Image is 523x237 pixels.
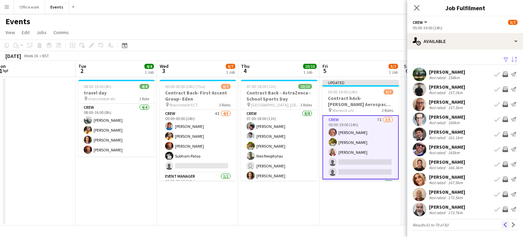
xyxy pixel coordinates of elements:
[34,28,49,37] a: Jobs
[144,64,154,69] span: 4/4
[389,64,398,69] span: 5/7
[447,90,464,95] div: 157.2km
[298,84,312,89] span: 10/10
[447,105,464,110] div: 157.5km
[221,84,231,89] span: 6/7
[160,63,169,69] span: Wed
[78,63,86,69] span: Tue
[429,144,465,150] div: [PERSON_NAME]
[51,28,72,37] a: Comms
[429,114,465,120] div: [PERSON_NAME]
[382,108,393,113] span: 3 Roles
[429,90,447,95] div: Not rated
[226,70,235,75] div: 1 Job
[241,90,317,102] h3: Contract Back - AstraZenca - School Sports Day
[429,195,447,200] div: Not rated
[303,64,317,69] span: 10/10
[160,80,236,181] app-job-card: 00:00-00:00 (24h) (Thu)6/7Contract Back- First Ascent Group- Eden Manchester ECT3 RolesCrew4I4/50...
[19,28,32,37] a: Edit
[429,129,465,135] div: [PERSON_NAME]
[429,210,447,215] div: Not rated
[53,29,69,35] span: Comms
[14,0,45,14] button: Office work
[429,99,465,105] div: [PERSON_NAME]
[322,179,399,203] app-card-role: Event Manager1/1
[429,204,465,210] div: [PERSON_NAME]
[447,120,461,125] div: 160km
[300,102,312,107] span: 3 Roles
[241,110,317,202] app-card-role: Crew8/807:00-18:00 (11h)[PERSON_NAME][PERSON_NAME][PERSON_NAME]Neo Neophytou [PERSON_NAME][PERSON...
[403,67,411,75] span: 6
[429,135,447,140] div: Not rated
[429,180,447,185] div: Not rated
[145,70,154,75] div: 1 Job
[413,20,423,25] span: Crew
[77,67,86,75] span: 2
[413,222,448,227] span: Results 61 to 70 of 83
[404,63,411,69] span: Sat
[429,150,447,155] div: Not rated
[160,90,236,102] h3: Contract Back- First Ascent Group- Eden
[5,16,30,27] h1: Events
[160,110,236,173] app-card-role: Crew4I4/500:00-00:00 (24h)[PERSON_NAME][PERSON_NAME][PERSON_NAME]Subham Patoa
[429,174,465,180] div: [PERSON_NAME]
[332,108,354,113] span: Warwick uni
[22,53,39,58] span: Week 36
[447,180,464,185] div: 167.5km
[241,63,250,69] span: Thu
[140,84,149,89] span: 4/4
[429,84,465,90] div: [PERSON_NAME]
[429,120,447,125] div: Not rated
[159,67,169,75] span: 3
[413,25,518,30] div: 05:00-19:00 (14h)
[407,3,523,12] h3: Job Fulfilment
[429,189,465,195] div: [PERSON_NAME]
[5,29,15,35] span: View
[322,80,399,181] app-job-card: Updated05:00-19:00 (14h)5/7Contract bAck-[PERSON_NAME] Aerospace- Diamond dome Warwick uni3 Roles...
[78,90,155,96] h3: travel day
[322,115,399,179] app-card-role: Crew7I3/505:00-19:00 (14h)[PERSON_NAME][PERSON_NAME][PERSON_NAME]
[78,80,155,157] app-job-card: 08:00-16:00 (8h)4/4travel day manchester etc1 RoleCrew4/408:00-16:00 (8h)[PERSON_NAME][PERSON_NAM...
[321,67,328,75] span: 5
[303,70,316,75] div: 1 Job
[322,95,399,107] h3: Contract bAck-[PERSON_NAME] Aerospace- Diamond dome
[389,70,398,75] div: 1 Job
[413,20,428,25] button: Crew
[88,96,116,101] span: manchester etc
[84,84,111,89] span: 08:00-16:00 (8h)
[447,150,461,155] div: 165km
[447,195,464,200] div: 172.5km
[219,102,231,107] span: 3 Roles
[165,84,205,89] span: 00:00-00:00 (24h) (Thu)
[429,105,447,110] div: Not rated
[226,64,235,69] span: 6/7
[447,75,461,80] div: 154km
[45,0,69,14] button: Events
[447,135,464,140] div: 161.1km
[139,96,149,101] span: 1 Role
[322,80,399,85] div: Updated
[170,102,198,107] span: Manchester ECT
[407,33,523,49] div: Available
[508,20,518,25] span: 5/7
[3,28,18,37] a: View
[429,165,447,170] div: Not rated
[160,173,236,196] app-card-role: Event Manager1/100:00-00:00 (24h)
[429,159,465,165] div: [PERSON_NAME]
[328,89,358,94] span: 05:00-19:00 (14h)
[429,75,447,80] div: Not rated
[322,63,328,69] span: Fri
[5,53,21,59] div: [DATE]
[42,53,49,58] div: BST
[36,29,47,35] span: Jobs
[247,84,276,89] span: 07:00-18:00 (11h)
[240,67,250,75] span: 4
[78,104,155,157] app-card-role: Crew4/408:00-16:00 (8h)[PERSON_NAME][PERSON_NAME][PERSON_NAME][PERSON_NAME]
[241,80,317,181] app-job-card: 07:00-18:00 (11h)10/10Contract Back - AstraZenca - School Sports Day [GEOGRAPHIC_DATA], [GEOGRAPH...
[429,69,465,75] div: [PERSON_NAME]
[384,89,393,94] span: 5/7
